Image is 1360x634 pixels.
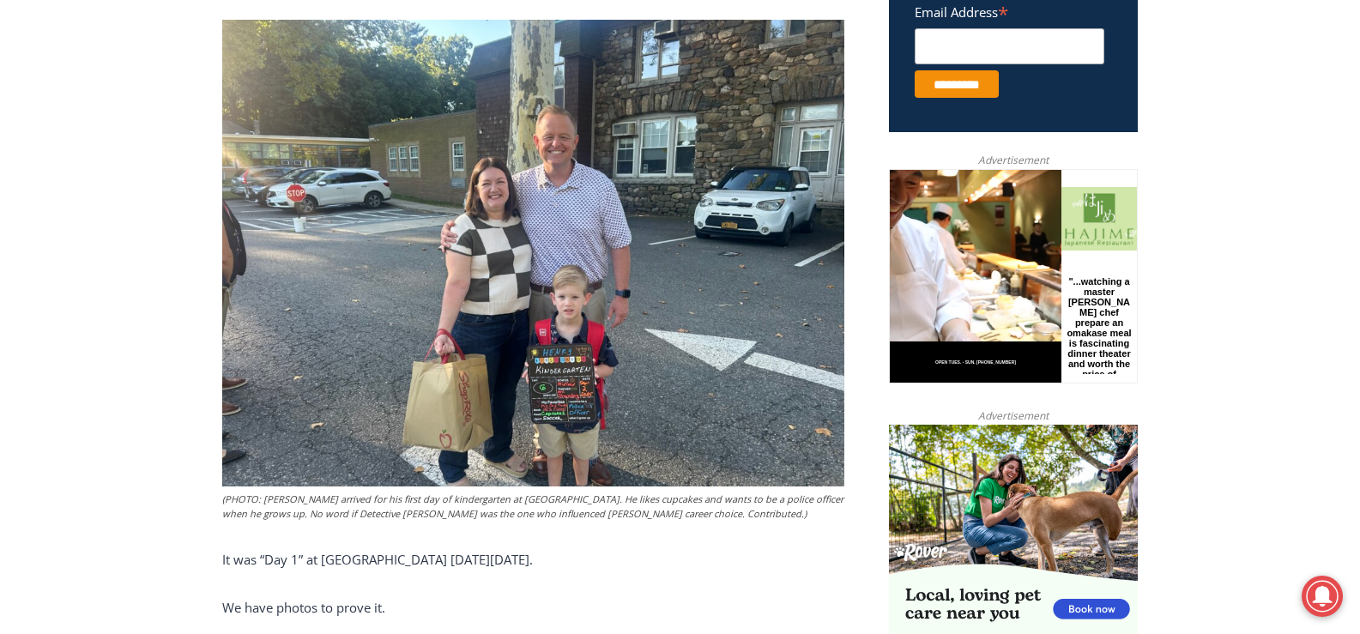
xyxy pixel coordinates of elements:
p: We have photos to prove it. [222,597,844,618]
span: Intern @ [DOMAIN_NAME] [449,171,795,209]
p: It was “Day 1” at [GEOGRAPHIC_DATA] [DATE][DATE]. [222,549,844,570]
a: Open Tues. - Sun. [PHONE_NUMBER] [1,172,172,214]
span: Open Tues. - Sun. [PHONE_NUMBER] [46,177,127,209]
a: Intern @ [DOMAIN_NAME] [413,166,831,214]
img: (PHOTO: Henry arrived for his first day of Kindergarten at Midland Elementary School. He likes cu... [222,20,844,486]
div: "At the 10am stand-up meeting, each intern gets a chance to take [PERSON_NAME] and the other inte... [433,1,811,166]
figcaption: (PHOTO: [PERSON_NAME] arrived for his first day of kindergarten at [GEOGRAPHIC_DATA]. He likes cu... [222,492,844,522]
div: "...watching a master [PERSON_NAME] chef prepare an omakase meal is fascinating dinner theater an... [176,107,244,205]
span: Advertisement [961,408,1066,424]
span: Advertisement [961,152,1066,168]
